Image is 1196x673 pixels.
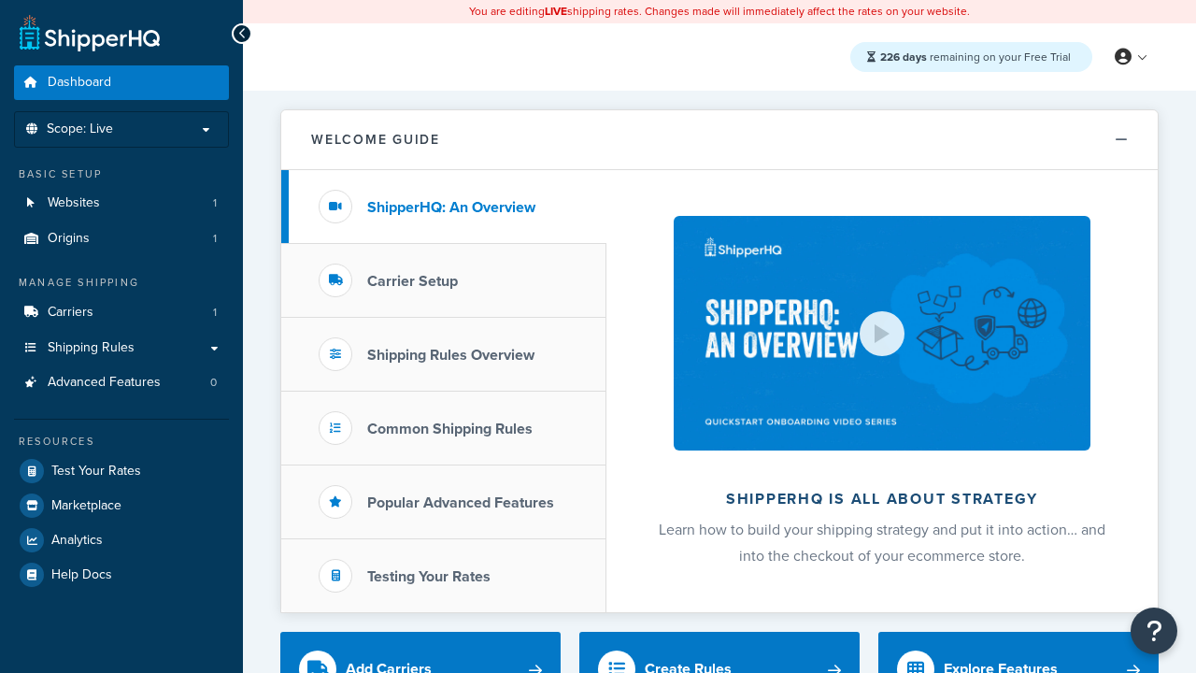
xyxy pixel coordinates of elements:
[367,199,535,216] h3: ShipperHQ: An Overview
[14,434,229,450] div: Resources
[48,375,161,391] span: Advanced Features
[14,65,229,100] a: Dashboard
[14,454,229,488] a: Test Your Rates
[545,3,567,20] b: LIVE
[880,49,1071,65] span: remaining on your Free Trial
[51,567,112,583] span: Help Docs
[1131,608,1177,654] button: Open Resource Center
[51,498,121,514] span: Marketplace
[311,133,440,147] h2: Welcome Guide
[51,464,141,480] span: Test Your Rates
[14,331,229,365] a: Shipping Rules
[656,491,1108,508] h2: ShipperHQ is all about strategy
[47,122,113,137] span: Scope: Live
[14,295,229,330] li: Carriers
[14,489,229,523] a: Marketplace
[367,347,534,364] h3: Shipping Rules Overview
[659,519,1105,566] span: Learn how to build your shipping strategy and put it into action… and into the checkout of your e...
[14,365,229,400] li: Advanced Features
[367,568,491,585] h3: Testing Your Rates
[14,186,229,221] a: Websites1
[14,222,229,256] li: Origins
[51,533,103,549] span: Analytics
[213,231,217,247] span: 1
[281,110,1158,170] button: Welcome Guide
[48,75,111,91] span: Dashboard
[367,273,458,290] h3: Carrier Setup
[48,340,135,356] span: Shipping Rules
[14,523,229,557] a: Analytics
[48,305,93,321] span: Carriers
[14,275,229,291] div: Manage Shipping
[48,195,100,211] span: Websites
[14,558,229,592] a: Help Docs
[213,305,217,321] span: 1
[14,295,229,330] a: Carriers1
[674,216,1090,451] img: ShipperHQ is all about strategy
[48,231,90,247] span: Origins
[880,49,927,65] strong: 226 days
[14,166,229,182] div: Basic Setup
[367,494,554,511] h3: Popular Advanced Features
[210,375,217,391] span: 0
[367,421,533,437] h3: Common Shipping Rules
[14,186,229,221] li: Websites
[213,195,217,211] span: 1
[14,365,229,400] a: Advanced Features0
[14,222,229,256] a: Origins1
